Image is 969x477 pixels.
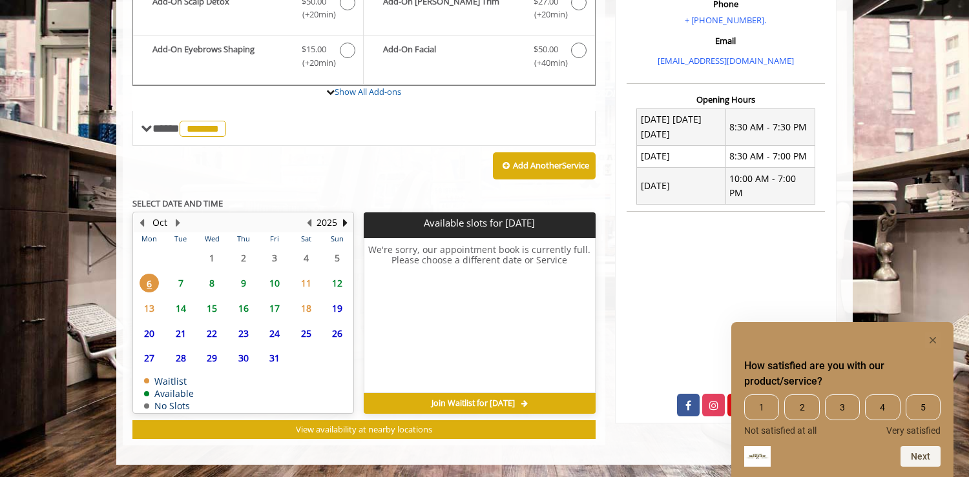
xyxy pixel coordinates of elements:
button: Previous Year [304,216,314,230]
span: 17 [265,299,284,318]
td: 8:30 AM - 7:30 PM [725,108,815,145]
th: Thu [227,232,258,245]
td: Waitlist [144,376,194,386]
span: (+20min ) [526,8,565,21]
span: $50.00 [534,43,558,56]
span: 3 [825,394,860,420]
td: Select day12 [322,270,353,296]
h3: Opening Hours [627,95,825,104]
b: SELECT DATE AND TIME [132,198,223,209]
td: Select day14 [165,296,196,321]
span: 21 [171,324,191,343]
td: Select day30 [227,346,258,371]
b: Add Another Service [513,159,589,171]
span: 24 [265,324,284,343]
th: Sun [322,232,353,245]
th: Wed [196,232,227,245]
td: Select day19 [322,296,353,321]
td: No Slots [144,401,194,411]
span: 10 [265,274,284,292]
span: 28 [171,349,191,367]
td: 8:30 AM - 7:00 PM [725,145,815,167]
span: 27 [140,349,159,367]
span: 4 [865,394,900,420]
button: Hide survey [925,332,941,348]
span: 13 [140,299,159,318]
b: Add-On Eyebrows Shaping [152,43,289,70]
td: Select day28 [165,346,196,371]
td: Select day15 [196,296,227,321]
th: Fri [259,232,290,245]
td: Select day16 [227,296,258,321]
button: Next question [901,446,941,467]
td: Select day17 [259,296,290,321]
td: Select day24 [259,321,290,346]
a: Show All Add-ons [335,86,401,97]
span: (+40min ) [526,56,565,70]
td: Select day9 [227,270,258,296]
td: Select day22 [196,321,227,346]
td: [DATE] [637,145,726,167]
td: Select day29 [196,346,227,371]
span: 15 [202,299,222,318]
button: Next Year [340,216,350,230]
th: Sat [290,232,321,245]
span: 25 [297,324,316,343]
span: 5 [906,394,941,420]
span: 26 [328,324,347,343]
span: 9 [234,274,253,292]
td: Select day25 [290,321,321,346]
b: Add-On Facial [383,43,520,70]
span: 16 [234,299,253,318]
td: 10:00 AM - 7:00 PM [725,168,815,205]
span: 14 [171,299,191,318]
button: Oct [152,216,167,230]
span: 2 [784,394,819,420]
td: Select day27 [134,346,165,371]
span: Very satisfied [886,425,941,436]
span: Not satisfied at all [744,425,817,436]
td: Select day10 [259,270,290,296]
td: [DATE] [DATE] [DATE] [637,108,726,145]
span: 19 [328,299,347,318]
span: 12 [328,274,347,292]
span: 20 [140,324,159,343]
span: (+20min ) [295,56,333,70]
span: $15.00 [302,43,326,56]
span: 18 [297,299,316,318]
span: Join Waitlist for [DATE] [432,398,515,409]
div: How satisfied are you with our product/service? Select an option from 1 to 5, with 1 being Not sa... [744,394,941,436]
th: Mon [134,232,165,245]
td: Select day11 [290,270,321,296]
div: How satisfied are you with our product/service? Select an option from 1 to 5, with 1 being Not sa... [744,332,941,467]
th: Tue [165,232,196,245]
td: Available [144,389,194,398]
label: Add-On Facial [370,43,588,73]
td: Select day20 [134,321,165,346]
span: 29 [202,349,222,367]
h2: How satisfied are you with our product/service? Select an option from 1 to 5, with 1 being Not sa... [744,358,941,389]
span: 30 [234,349,253,367]
button: Previous Month [136,216,147,230]
button: Add AnotherService [493,152,596,179]
td: Select day18 [290,296,321,321]
h6: We're sorry, our appointment book is currently full. Please choose a different date or Service [364,245,594,388]
a: + [PHONE_NUMBER]. [685,14,766,26]
td: [DATE] [637,168,726,205]
a: [EMAIL_ADDRESS][DOMAIN_NAME] [658,55,794,66]
td: Select day6 [134,270,165,296]
span: 23 [234,324,253,343]
span: View availability at nearby locations [296,423,432,435]
span: 7 [171,274,191,292]
span: 31 [265,349,284,367]
td: Select day7 [165,270,196,296]
span: 11 [297,274,316,292]
button: 2025 [317,216,337,230]
label: Add-On Eyebrows Shaping [140,43,357,73]
td: Select day13 [134,296,165,321]
span: 22 [202,324,222,343]
td: Select day31 [259,346,290,371]
h3: Email [630,36,822,45]
p: Available slots for [DATE] [369,218,590,228]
